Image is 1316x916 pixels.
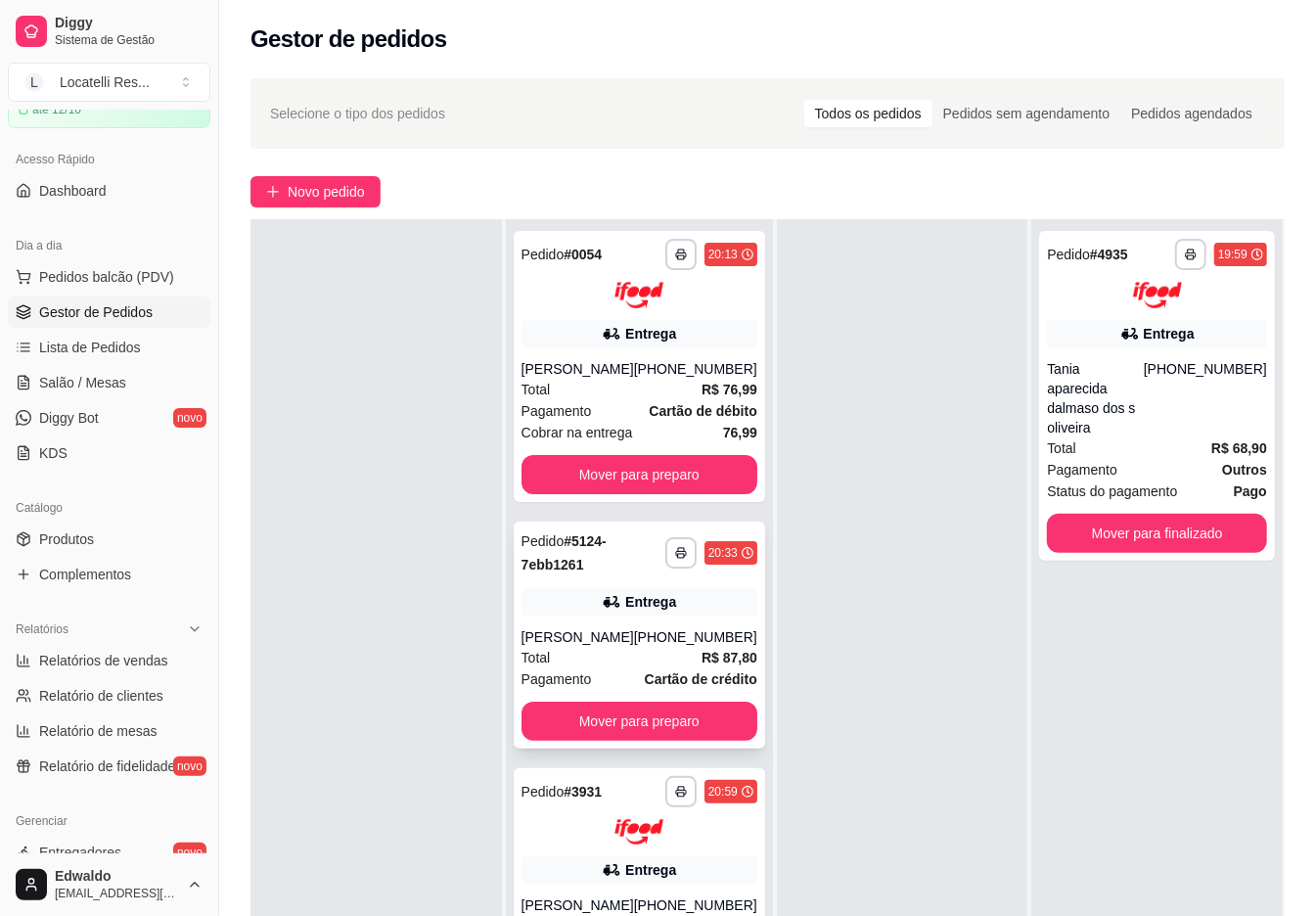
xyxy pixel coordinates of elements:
div: Entrega [625,860,676,880]
a: Diggy Botnovo [8,402,210,434]
span: Cobrar na entrega [522,422,633,443]
span: Entregadores [39,843,121,862]
a: Gestor de Pedidos [8,297,210,328]
div: 20:13 [708,247,738,262]
span: Total [522,647,551,668]
span: Total [1047,437,1076,459]
span: Pagamento [522,668,592,690]
span: Salão / Mesas [39,373,126,392]
span: Produtos [39,529,94,549]
div: Dia a dia [8,230,210,261]
div: Entrega [1144,324,1195,343]
div: 20:33 [708,545,738,561]
strong: Cartão de crédito [645,671,757,687]
button: Edwaldo[EMAIL_ADDRESS][DOMAIN_NAME] [8,861,210,908]
button: Novo pedido [250,176,381,207]
button: Mover para preparo [522,702,757,741]
span: Relatório de mesas [39,721,158,741]
span: Dashboard [39,181,107,201]
div: [PERSON_NAME] [522,627,634,647]
strong: 76,99 [723,425,757,440]
div: Locatelli Res ... [60,72,150,92]
button: Mover para finalizado [1047,514,1267,553]
span: Pedido [1047,247,1090,262]
img: ifood [614,282,663,308]
a: DiggySistema de Gestão [8,8,210,55]
a: Entregadoresnovo [8,837,210,868]
span: Status do pagamento [1047,481,1177,502]
article: até 12/10 [32,102,81,117]
span: Relatório de clientes [39,686,163,706]
span: Pedidos balcão (PDV) [39,267,174,287]
span: plus [266,185,280,199]
strong: # 5124-7ebb1261 [522,533,607,572]
div: [PERSON_NAME] [522,359,634,379]
a: Dashboard [8,175,210,206]
div: Pedidos sem agendamento [932,100,1120,127]
h2: Gestor de pedidos [250,23,447,55]
div: [PHONE_NUMBER] [634,627,757,647]
span: Diggy Bot [39,408,99,428]
a: KDS [8,437,210,469]
button: Select a team [8,63,210,102]
a: Relatório de clientes [8,680,210,711]
div: 19:59 [1218,247,1248,262]
div: [PHONE_NUMBER] [634,895,757,915]
div: Entrega [625,592,676,612]
span: Pedido [522,247,565,262]
strong: R$ 68,90 [1211,440,1267,456]
a: Relatório de fidelidadenovo [8,751,210,782]
div: Acesso Rápido [8,144,210,175]
img: ifood [614,819,663,846]
a: Complementos [8,559,210,590]
span: Diggy [55,15,203,32]
div: Catálogo [8,492,210,524]
span: Relatório de fidelidade [39,756,175,776]
span: Novo pedido [288,181,365,203]
span: Complementos [39,565,131,584]
span: Pedido [522,533,565,549]
strong: R$ 87,80 [702,650,757,665]
a: Salão / Mesas [8,367,210,398]
div: Todos os pedidos [804,100,932,127]
div: [PERSON_NAME] [522,895,634,915]
button: Pedidos balcão (PDV) [8,261,210,293]
span: Pagamento [1047,459,1117,481]
div: Entrega [625,324,676,343]
div: 20:59 [708,784,738,800]
span: Pagamento [522,400,592,422]
span: Lista de Pedidos [39,338,141,357]
div: Gerenciar [8,805,210,837]
button: Mover para preparo [522,455,757,494]
a: Produtos [8,524,210,555]
span: KDS [39,443,68,463]
div: Pedidos agendados [1120,100,1263,127]
strong: Cartão de débito [649,403,756,419]
span: Relatórios [16,621,68,637]
span: L [24,72,44,92]
a: Relatórios de vendas [8,645,210,676]
span: Sistema de Gestão [55,32,203,48]
span: Relatórios de vendas [39,651,168,670]
span: Pedido [522,784,565,800]
div: Tania aparecida dalmaso dos s oliveira [1047,359,1144,437]
a: Lista de Pedidos [8,332,210,363]
span: Gestor de Pedidos [39,302,153,322]
strong: # 3931 [564,784,602,800]
span: Selecione o tipo dos pedidos [270,103,445,124]
span: [EMAIL_ADDRESS][DOMAIN_NAME] [55,886,179,901]
div: [PHONE_NUMBER] [1144,359,1267,437]
strong: Outros [1222,462,1267,478]
span: Total [522,379,551,400]
strong: # 0054 [564,247,602,262]
strong: # 4935 [1090,247,1128,262]
span: Edwaldo [55,868,179,886]
img: ifood [1133,282,1182,308]
strong: R$ 76,99 [702,382,757,397]
div: [PHONE_NUMBER] [634,359,757,379]
a: Relatório de mesas [8,715,210,747]
strong: Pago [1234,483,1267,499]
